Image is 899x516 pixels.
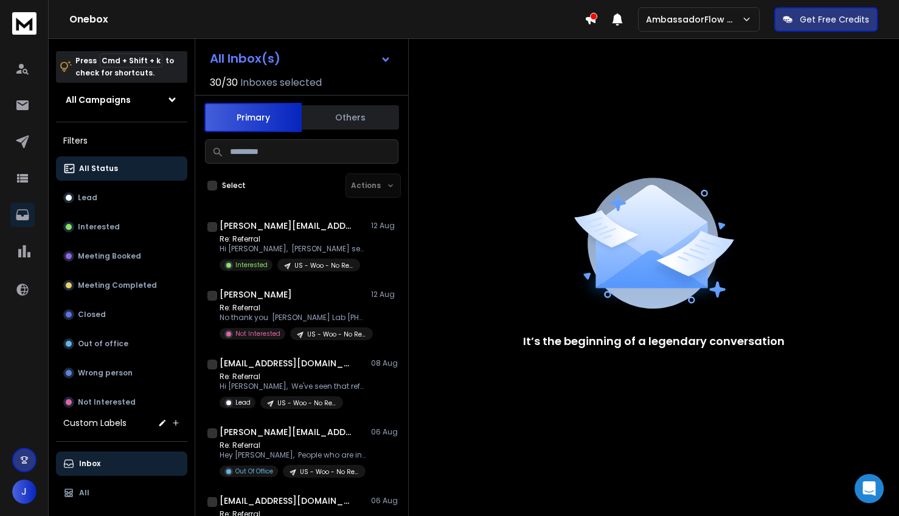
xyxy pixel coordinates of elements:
p: Out Of Office [235,467,273,476]
p: Press to check for shortcuts. [75,55,174,79]
button: Not Interested [56,390,187,414]
h1: [EMAIL_ADDRESS][DOMAIN_NAME] [220,495,353,507]
label: Select [222,181,246,190]
p: 06 Aug [371,496,398,506]
p: Not Interested [235,329,280,338]
p: Interested [235,260,268,270]
button: J [12,479,36,504]
p: 12 Aug [371,221,398,231]
h3: Custom Labels [63,417,127,429]
h3: Filters [56,132,187,149]
button: Others [302,104,399,131]
img: logo [12,12,36,35]
h1: All Inbox(s) [210,52,280,64]
p: US - Woo - No Ref - CMO + Founders [300,467,358,476]
p: Wrong person [78,368,133,378]
p: Lead [78,193,97,203]
h1: [PERSON_NAME][EMAIL_ADDRESS][DOMAIN_NAME] [220,220,353,232]
button: Interested [56,215,187,239]
button: Out of office [56,332,187,356]
h1: Onebox [69,12,585,27]
p: US - Woo - No Ref - CMO + Founders [277,399,336,408]
p: 08 Aug [371,358,398,368]
button: Get Free Credits [774,7,878,32]
p: All [79,488,89,498]
button: Meeting Booked [56,244,187,268]
p: Inbox [79,459,100,469]
p: Lead [235,398,251,407]
button: Inbox [56,451,187,476]
p: It’s the beginning of a legendary conversation [523,333,785,350]
p: No thank you [PERSON_NAME] Lab [PHONE_NUMBER] Cell [220,313,366,322]
div: Open Intercom Messenger [855,474,884,503]
p: Hey [PERSON_NAME], People who are into [220,450,366,460]
button: All Status [56,156,187,181]
p: Not Interested [78,397,136,407]
h1: [EMAIL_ADDRESS][DOMAIN_NAME] [220,357,353,369]
p: 06 Aug [371,427,398,437]
p: Hi [PERSON_NAME], We've seen that referral [220,382,366,391]
span: Cmd + Shift + k [100,54,162,68]
p: Re: Referral [220,441,366,450]
p: Re: Referral [220,372,366,382]
button: All Campaigns [56,88,187,112]
p: 12 Aug [371,290,398,299]
button: All [56,481,187,505]
p: All Status [79,164,118,173]
p: Out of office [78,339,128,349]
button: All Inbox(s) [200,46,401,71]
button: Closed [56,302,187,327]
p: Meeting Booked [78,251,141,261]
button: Meeting Completed [56,273,187,298]
h3: Inboxes selected [240,75,322,90]
p: Get Free Credits [800,13,869,26]
button: Primary [204,103,302,132]
p: Hi [PERSON_NAME], [PERSON_NAME] sent you an [220,244,366,254]
h1: [PERSON_NAME][EMAIL_ADDRESS][DOMAIN_NAME] [220,426,353,438]
p: AmbassadorFlow Sales [646,13,741,26]
p: Re: Referral [220,303,366,313]
h1: All Campaigns [66,94,131,106]
p: Re: Referral [220,234,366,244]
button: Wrong person [56,361,187,385]
p: Meeting Completed [78,281,157,290]
p: Interested [78,222,120,232]
p: US - Woo - No Ref - CMO + Founders [294,261,353,270]
button: Lead [56,186,187,210]
p: US - Woo - No Ref - CMO + Founders [307,330,366,339]
h1: [PERSON_NAME] [220,288,292,301]
p: Closed [78,310,106,319]
span: 30 / 30 [210,75,238,90]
